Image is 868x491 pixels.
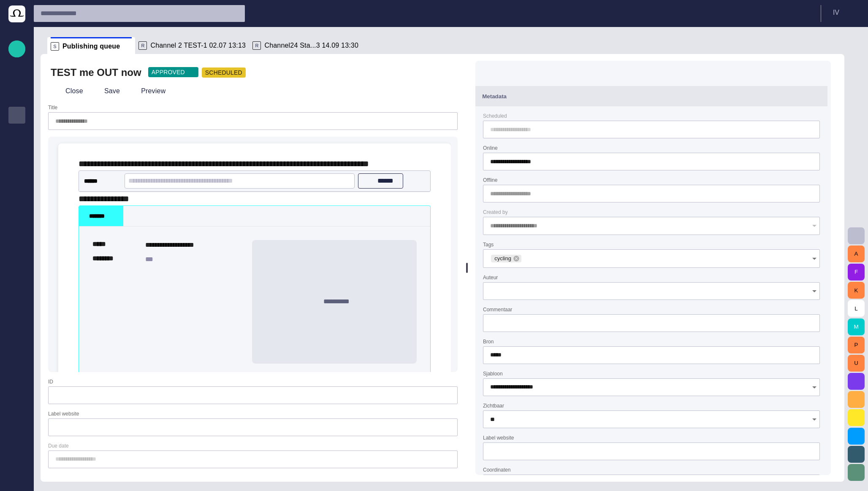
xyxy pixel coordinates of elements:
span: Metadata [482,93,507,100]
p: Media-test with filter [12,178,22,186]
span: Story folders [12,93,22,103]
span: Publishing queue KKK [12,127,22,137]
ul: main menu [8,73,25,309]
p: I V [833,8,839,18]
p: R [252,41,261,50]
div: RChannel 2 TEST-1 02.07 13:13 [135,37,249,54]
label: Online [483,145,498,152]
label: Tags [483,241,494,248]
span: Channel24 Sta...3 14.09 13:30 [264,41,358,50]
p: Story folders [12,93,22,102]
span: Social Media [12,228,22,238]
div: Media [8,140,25,157]
img: Octopus News Room [8,5,25,22]
button: Open [808,285,820,297]
span: Publishing queue [62,42,120,51]
button: F [848,264,865,281]
label: ID [48,378,53,385]
button: P [848,337,865,353]
span: Publishing queue [12,110,22,120]
p: Octopus [12,296,22,304]
label: Commentaar [483,306,512,313]
button: M [848,318,865,335]
div: AI Assistant [8,275,25,292]
label: Zichtbaar [483,402,504,410]
span: Editorial Admin [12,245,22,255]
p: [URL][DOMAIN_NAME] [12,262,22,270]
div: RChannel24 Sta...3 14.09 13:30 [249,37,363,54]
span: AI Assistant [12,279,22,289]
label: Created by [483,209,508,216]
label: Scheduled [483,113,507,120]
span: Channel 2 TEST-1 02.07 13:13 [150,41,246,50]
button: Open [808,413,820,425]
span: APPROVED [152,68,185,76]
button: U [848,355,865,372]
p: Media [12,144,22,152]
span: [PERSON_NAME]'s media (playout) [12,194,22,205]
button: Close [51,84,86,99]
label: Title [48,104,57,111]
p: My OctopusX [12,211,22,220]
label: Label website [48,410,79,417]
span: My OctopusX [12,211,22,221]
div: cycling [491,255,521,262]
p: Editorial Admin [12,245,22,254]
div: SPublishing queue [47,37,135,54]
span: Media [12,144,22,154]
span: [URL][DOMAIN_NAME] [12,262,22,272]
p: Social Media [12,228,22,237]
div: [PERSON_NAME]'s media (playout) [8,191,25,208]
p: Rundowns [12,76,22,85]
div: [URL][DOMAIN_NAME] [8,259,25,275]
p: R [138,41,147,50]
label: Label website [483,434,514,442]
button: Metadata [475,86,827,106]
p: Publishing queue [12,110,22,119]
h2: TEST me OUT now [51,66,141,79]
div: Octopus [8,292,25,309]
label: Coordinaten [483,467,510,474]
button: Open [808,381,820,393]
p: AI Assistant [12,279,22,287]
button: A [848,245,865,262]
label: Bron [483,338,494,345]
p: S [51,42,59,51]
label: Offline [483,177,497,184]
span: SCHEDULED [205,68,242,77]
p: Publishing queue KKK [12,127,22,135]
label: Auteur [483,274,498,281]
label: Sjabloon [483,370,503,377]
button: L [848,300,865,317]
button: Preview [126,84,168,99]
span: cycling [491,254,515,263]
span: Octopus [12,296,22,306]
span: Rundowns [12,76,22,86]
span: Administration [12,161,22,171]
button: Save [90,84,123,99]
button: Open [808,253,820,264]
button: APPROVED [148,67,198,77]
div: Publishing queue [8,107,25,124]
button: K [848,282,865,299]
p: Administration [12,161,22,169]
div: Media-test with filter [8,174,25,191]
label: Due date [48,442,69,449]
button: IV [826,5,863,20]
span: Media-test with filter [12,178,22,188]
p: [PERSON_NAME]'s media (playout) [12,194,22,203]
